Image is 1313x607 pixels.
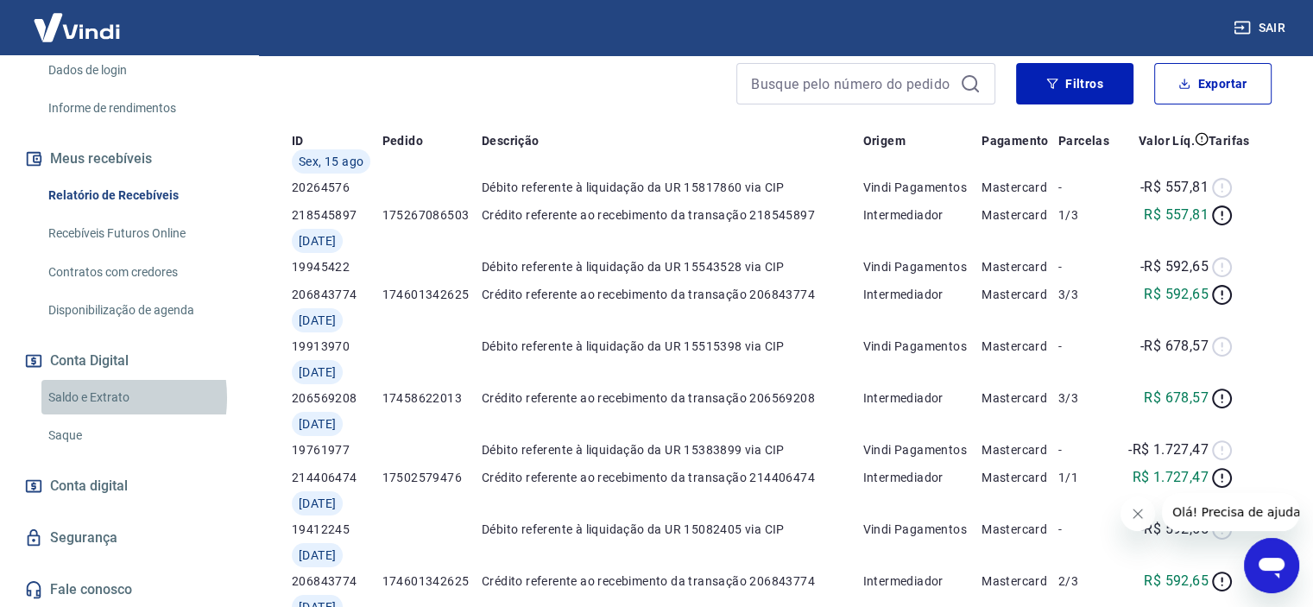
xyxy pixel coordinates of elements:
[10,12,145,26] span: Olá! Precisa de ajuda?
[1058,441,1117,458] p: -
[862,441,982,458] p: Vindi Pagamentos
[382,206,482,224] p: 175267086503
[41,293,237,328] a: Disponibilização de agenda
[299,547,336,564] span: [DATE]
[982,572,1058,590] p: Mastercard
[482,206,863,224] p: Crédito referente ao recebimento da transação 218545897
[482,441,863,458] p: Débito referente à liquidação da UR 15383899 via CIP
[21,467,237,505] a: Conta digital
[1209,132,1250,149] p: Tarifas
[292,572,382,590] p: 206843774
[299,153,363,170] span: Sex, 15 ago
[1154,63,1272,104] button: Exportar
[382,572,482,590] p: 174601342625
[482,258,863,275] p: Débito referente à liquidação da UR 15543528 via CIP
[982,132,1049,149] p: Pagamento
[292,258,382,275] p: 19945422
[1140,177,1209,198] p: -R$ 557,81
[862,389,982,407] p: Intermediador
[982,206,1058,224] p: Mastercard
[41,255,237,290] a: Contratos com credores
[382,286,482,303] p: 174601342625
[292,441,382,458] p: 19761977
[482,179,863,196] p: Débito referente à liquidação da UR 15817860 via CIP
[1058,179,1117,196] p: -
[1058,521,1117,538] p: -
[1058,258,1117,275] p: -
[299,415,336,433] span: [DATE]
[382,469,482,486] p: 17502579476
[482,389,863,407] p: Crédito referente ao recebimento da transação 206569208
[1140,336,1209,357] p: -R$ 678,57
[21,342,237,380] button: Conta Digital
[862,572,982,590] p: Intermediador
[482,521,863,538] p: Débito referente à liquidação da UR 15082405 via CIP
[1058,572,1117,590] p: 2/3
[292,132,304,149] p: ID
[382,132,423,149] p: Pedido
[751,71,953,97] input: Busque pelo número do pedido
[1144,284,1209,305] p: R$ 592,65
[862,179,982,196] p: Vindi Pagamentos
[862,258,982,275] p: Vindi Pagamentos
[1120,496,1155,531] iframe: Fechar mensagem
[862,469,982,486] p: Intermediador
[982,521,1058,538] p: Mastercard
[1244,538,1299,593] iframe: Botão para abrir a janela de mensagens
[1144,205,1209,225] p: R$ 557,81
[292,389,382,407] p: 206569208
[41,178,237,213] a: Relatório de Recebíveis
[299,364,336,381] span: [DATE]
[1162,493,1299,531] iframe: Mensagem da empresa
[21,1,133,54] img: Vindi
[1132,467,1208,488] p: R$ 1.727,47
[292,521,382,538] p: 19412245
[1058,286,1117,303] p: 3/3
[862,338,982,355] p: Vindi Pagamentos
[41,91,237,126] a: Informe de rendimentos
[21,519,237,557] a: Segurança
[482,572,863,590] p: Crédito referente ao recebimento da transação 206843774
[1058,132,1109,149] p: Parcelas
[982,258,1058,275] p: Mastercard
[1058,206,1117,224] p: 1/3
[862,286,982,303] p: Intermediador
[41,216,237,251] a: Recebíveis Futuros Online
[41,53,237,88] a: Dados de login
[1058,389,1117,407] p: 3/3
[1058,469,1117,486] p: 1/1
[862,206,982,224] p: Intermediador
[1140,256,1209,277] p: -R$ 592,65
[982,338,1058,355] p: Mastercard
[41,418,237,453] a: Saque
[1128,439,1209,460] p: -R$ 1.727,47
[982,441,1058,458] p: Mastercard
[292,206,382,224] p: 218545897
[982,469,1058,486] p: Mastercard
[299,495,336,512] span: [DATE]
[292,338,382,355] p: 19913970
[862,521,982,538] p: Vindi Pagamentos
[482,132,540,149] p: Descrição
[482,286,863,303] p: Crédito referente ao recebimento da transação 206843774
[50,474,128,498] span: Conta digital
[382,389,482,407] p: 17458622013
[1144,571,1209,591] p: R$ 592,65
[1058,338,1117,355] p: -
[482,469,863,486] p: Crédito referente ao recebimento da transação 214406474
[482,338,863,355] p: Débito referente à liquidação da UR 15515398 via CIP
[292,179,382,196] p: 20264576
[21,140,237,178] button: Meus recebíveis
[1139,132,1195,149] p: Valor Líq.
[1144,388,1209,408] p: R$ 678,57
[299,232,336,250] span: [DATE]
[299,312,336,329] span: [DATE]
[41,380,237,415] a: Saldo e Extrato
[292,286,382,303] p: 206843774
[292,469,382,486] p: 214406474
[1230,12,1292,44] button: Sair
[982,286,1058,303] p: Mastercard
[982,389,1058,407] p: Mastercard
[982,179,1058,196] p: Mastercard
[862,132,905,149] p: Origem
